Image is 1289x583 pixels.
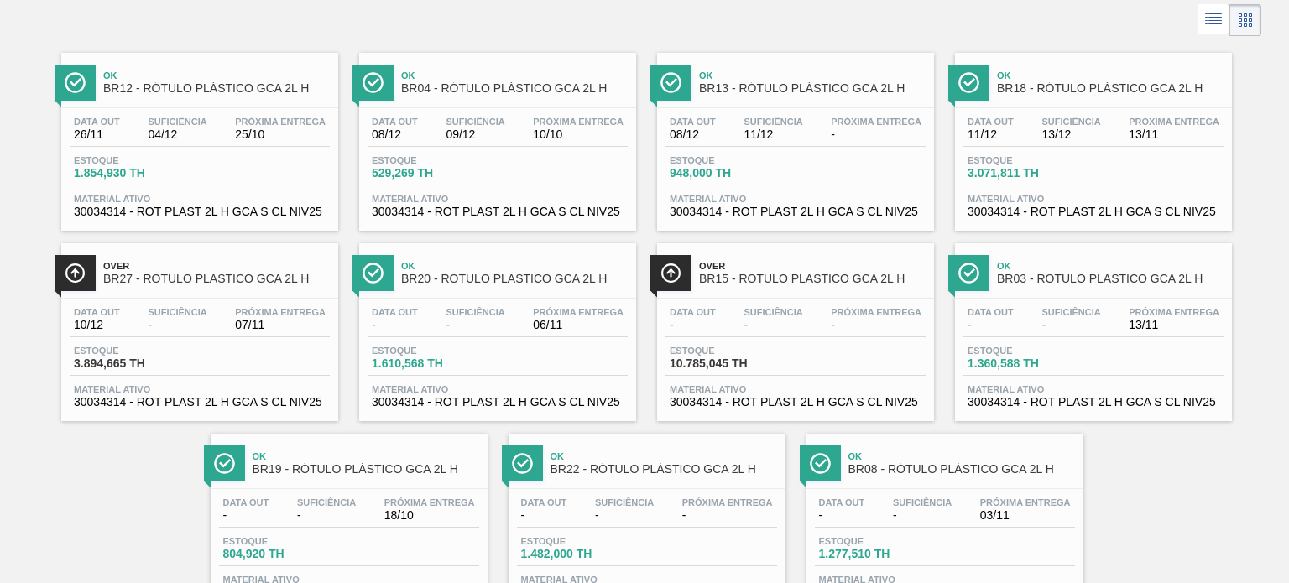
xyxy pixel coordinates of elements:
span: BR15 - RÓTULO PLÁSTICO GCA 2L H [699,273,926,285]
span: Estoque [372,155,489,165]
span: 07/11 [235,319,326,331]
span: Próxima Entrega [980,497,1071,508]
span: Suficiência [1041,307,1100,317]
a: ÍconeOkBR12 - RÓTULO PLÁSTICO GCA 2L HData out26/11Suficiência04/12Próxima Entrega25/10Estoque1.8... [49,40,347,231]
span: 03/11 [980,509,1071,522]
a: ÍconeOkBR04 - RÓTULO PLÁSTICO GCA 2L HData out08/12Suficiência09/12Próxima Entrega10/10Estoque529... [347,40,644,231]
span: Suficiência [446,307,504,317]
span: 30034314 - ROT PLAST 2L H GCA S CL NIV25 [74,396,326,409]
span: 11/12 [968,128,1014,141]
span: Próxima Entrega [831,117,921,127]
span: - [595,509,654,522]
span: 30034314 - ROT PLAST 2L H GCA S CL NIV25 [670,396,921,409]
span: Próxima Entrega [831,307,921,317]
span: Over [699,261,926,271]
span: 13/12 [1041,128,1100,141]
span: Estoque [223,536,341,546]
span: Suficiência [893,497,952,508]
span: 3.894,665 TH [74,357,191,370]
span: - [372,319,418,331]
span: Próxima Entrega [1129,307,1219,317]
span: Ok [551,451,777,461]
span: Data out [968,307,1014,317]
span: - [297,509,356,522]
span: - [521,509,567,522]
span: 09/12 [446,128,504,141]
a: ÍconeOkBR20 - RÓTULO PLÁSTICO GCA 2L HData out-Suficiência-Próxima Entrega06/11Estoque1.610,568 T... [347,231,644,421]
span: Estoque [74,155,191,165]
span: 1.360,588 TH [968,357,1085,370]
span: Material ativo [968,194,1219,204]
span: Ok [103,70,330,81]
span: 1.610,568 TH [372,357,489,370]
span: Suficiência [297,497,356,508]
a: ÍconeOverBR27 - RÓTULO PLÁSTICO GCA 2L HData out10/12Suficiência-Próxima Entrega07/11Estoque3.894... [49,231,347,421]
span: 18/10 [384,509,475,522]
span: - [446,319,504,331]
span: 1.277,510 TH [819,548,937,560]
span: 10/12 [74,319,120,331]
span: - [682,509,773,522]
img: Ícone [958,263,979,284]
span: Estoque [670,346,787,356]
img: Ícone [363,263,384,284]
span: Ok [401,261,628,271]
img: Ícone [65,263,86,284]
span: Suficiência [744,307,802,317]
img: Ícone [660,263,681,284]
img: Ícone [660,72,681,93]
span: Material ativo [968,384,1219,394]
span: 1.854,930 TH [74,167,191,180]
span: Data out [74,307,120,317]
span: Estoque [372,346,489,356]
a: ÍconeOkBR18 - RÓTULO PLÁSTICO GCA 2L HData out11/12Suficiência13/12Próxima Entrega13/11Estoque3.0... [942,40,1240,231]
span: Data out [670,307,716,317]
span: 30034314 - ROT PLAST 2L H GCA S CL NIV25 [372,206,624,218]
span: Suficiência [148,117,206,127]
span: 30034314 - ROT PLAST 2L H GCA S CL NIV25 [968,206,1219,218]
span: - [670,319,716,331]
span: Próxima Entrega [384,497,475,508]
span: 3.071,811 TH [968,167,1085,180]
span: 30034314 - ROT PLAST 2L H GCA S CL NIV25 [968,396,1219,409]
span: - [968,319,1014,331]
span: BR12 - RÓTULO PLÁSTICO GCA 2L H [103,82,330,95]
span: BR03 - RÓTULO PLÁSTICO GCA 2L H [997,273,1224,285]
span: BR13 - RÓTULO PLÁSTICO GCA 2L H [699,82,926,95]
span: Over [103,261,330,271]
span: Data out [74,117,120,127]
span: BR04 - RÓTULO PLÁSTICO GCA 2L H [401,82,628,95]
span: Próxima Entrega [235,307,326,317]
span: Data out [819,497,865,508]
span: Ok [997,261,1224,271]
span: Material ativo [372,194,624,204]
span: 04/12 [148,128,206,141]
img: Ícone [363,72,384,93]
span: 13/11 [1129,128,1219,141]
img: Ícone [214,453,235,474]
span: Ok [401,70,628,81]
span: Ok [253,451,479,461]
span: 10.785,045 TH [670,357,787,370]
span: Suficiência [446,117,504,127]
img: Ícone [65,72,86,93]
span: Estoque [670,155,787,165]
span: 1.482,000 TH [521,548,639,560]
span: 948,000 TH [670,167,787,180]
span: BR27 - RÓTULO PLÁSTICO GCA 2L H [103,273,330,285]
span: Data out [968,117,1014,127]
span: BR19 - RÓTULO PLÁSTICO GCA 2L H [253,463,479,476]
span: Estoque [968,155,1085,165]
span: Data out [372,307,418,317]
span: Material ativo [74,194,326,204]
span: 30034314 - ROT PLAST 2L H GCA S CL NIV25 [74,206,326,218]
span: 529,269 TH [372,167,489,180]
span: Próxima Entrega [533,117,624,127]
span: 25/10 [235,128,326,141]
span: BR22 - RÓTULO PLÁSTICO GCA 2L H [551,463,777,476]
a: ÍconeOverBR15 - RÓTULO PLÁSTICO GCA 2L HData out-Suficiência-Próxima Entrega-Estoque10.785,045 TH... [644,231,942,421]
div: Visão em Cards [1229,4,1261,36]
span: Estoque [74,346,191,356]
span: BR20 - RÓTULO PLÁSTICO GCA 2L H [401,273,628,285]
span: - [744,319,802,331]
